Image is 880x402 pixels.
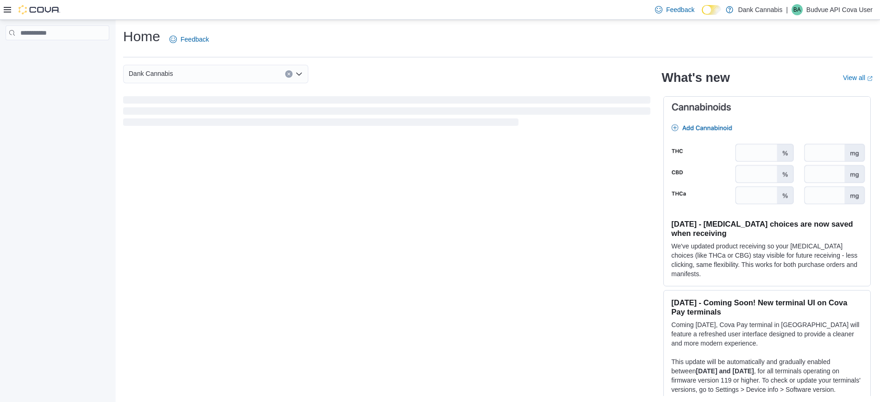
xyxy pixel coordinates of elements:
[671,320,863,348] p: Coming [DATE], Cova Pay terminal in [GEOGRAPHIC_DATA] will feature a refreshed user interface des...
[666,5,694,14] span: Feedback
[867,76,873,81] svg: External link
[129,68,173,79] span: Dank Cannabis
[285,70,293,78] button: Clear input
[181,35,209,44] span: Feedback
[6,42,109,64] nav: Complex example
[843,74,873,81] a: View allExternal link
[671,357,863,394] p: This update will be automatically and gradually enabled between , for all terminals operating on ...
[738,4,782,15] p: Dank Cannabis
[671,298,863,316] h3: [DATE] - Coming Soon! New terminal UI on Cova Pay terminals
[671,219,863,238] h3: [DATE] - [MEDICAL_DATA] choices are now saved when receiving
[806,4,873,15] p: Budvue API Cova User
[123,98,650,128] span: Loading
[671,241,863,278] p: We've updated product receiving so your [MEDICAL_DATA] choices (like THCa or CBG) stay visible fo...
[662,70,730,85] h2: What's new
[786,4,788,15] p: |
[123,27,160,46] h1: Home
[702,5,721,15] input: Dark Mode
[19,5,60,14] img: Cova
[696,367,754,375] strong: [DATE] and [DATE]
[166,30,212,49] a: Feedback
[295,70,303,78] button: Open list of options
[793,4,801,15] span: BA
[792,4,803,15] div: Budvue API Cova User
[651,0,698,19] a: Feedback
